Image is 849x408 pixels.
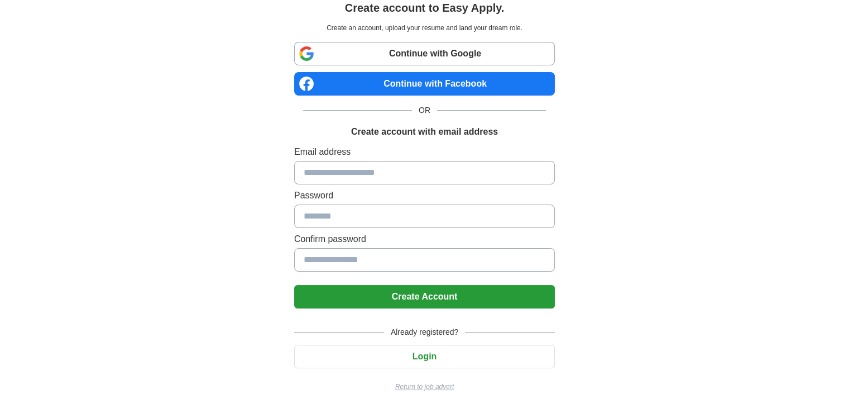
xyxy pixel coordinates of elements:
[294,233,555,246] label: Confirm password
[294,42,555,65] a: Continue with Google
[294,345,555,368] button: Login
[294,189,555,202] label: Password
[351,125,498,139] h1: Create account with email address
[296,23,553,33] p: Create an account, upload your resume and land your dream role.
[294,72,555,96] a: Continue with Facebook
[294,352,555,361] a: Login
[294,382,555,392] a: Return to job advert
[384,326,465,338] span: Already registered?
[412,105,437,116] span: OR
[294,285,555,309] button: Create Account
[294,145,555,159] label: Email address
